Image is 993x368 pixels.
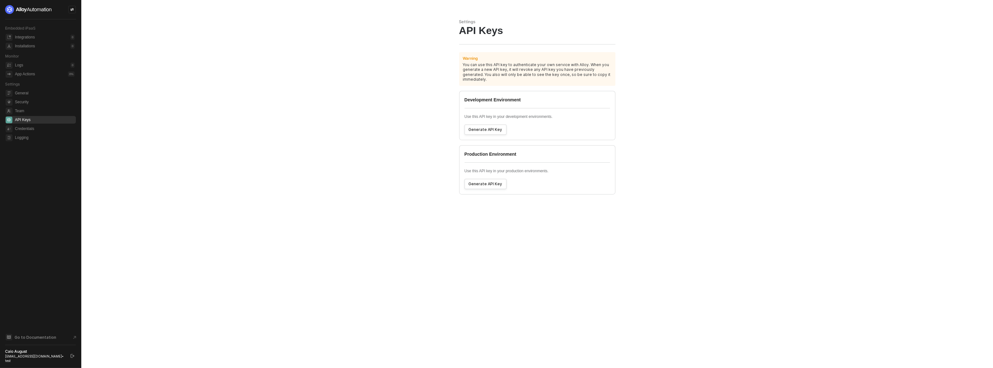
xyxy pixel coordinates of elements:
span: Monitor [5,54,19,58]
div: 0 % [68,72,75,77]
p: Use this API key in your production environments. [465,168,610,174]
div: 0 [70,35,75,40]
div: Generate API Key [469,181,502,187]
div: App Actions [15,72,35,77]
span: icon-swap [70,8,74,11]
div: Settings [459,19,615,24]
div: Production Environment [465,151,610,162]
a: logo [5,5,76,14]
div: API Keys [459,24,615,37]
button: Generate API Key [465,179,507,189]
div: Installations [15,44,35,49]
span: General [15,89,75,97]
img: logo [5,5,52,14]
a: Knowledge Base [5,333,76,341]
span: API Keys [15,116,75,124]
span: document-arrow [71,334,78,341]
span: Security [15,98,75,106]
span: installations [6,43,12,50]
div: Generate API Key [469,127,502,132]
div: Warning [463,56,478,61]
span: Credentials [15,125,75,133]
span: Team [15,107,75,115]
span: documentation [6,334,12,340]
span: logout [70,354,74,358]
span: team [6,108,12,114]
span: security [6,99,12,106]
div: 0 [70,63,75,68]
span: integrations [6,34,12,41]
div: Logs [15,63,23,68]
button: Generate API Key [465,125,507,135]
div: Development Environment [465,97,610,108]
span: Go to Documentation [15,335,56,340]
div: You can use this API key to authenticate your own service with Alloy. When you generate a new API... [463,62,612,82]
p: Use this API key in your development environments. [465,114,610,119]
span: icon-app-actions [6,71,12,78]
span: Settings [5,82,20,86]
div: Caio August [5,349,65,354]
div: Integrations [15,35,35,40]
div: [EMAIL_ADDRESS][DOMAIN_NAME] • test [5,354,65,363]
div: 0 [70,44,75,49]
span: credentials [6,126,12,132]
span: Logging [15,134,75,141]
span: api-key [6,117,12,123]
span: logging [6,134,12,141]
span: general [6,90,12,97]
span: Embedded iPaaS [5,26,36,31]
span: icon-logs [6,62,12,69]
